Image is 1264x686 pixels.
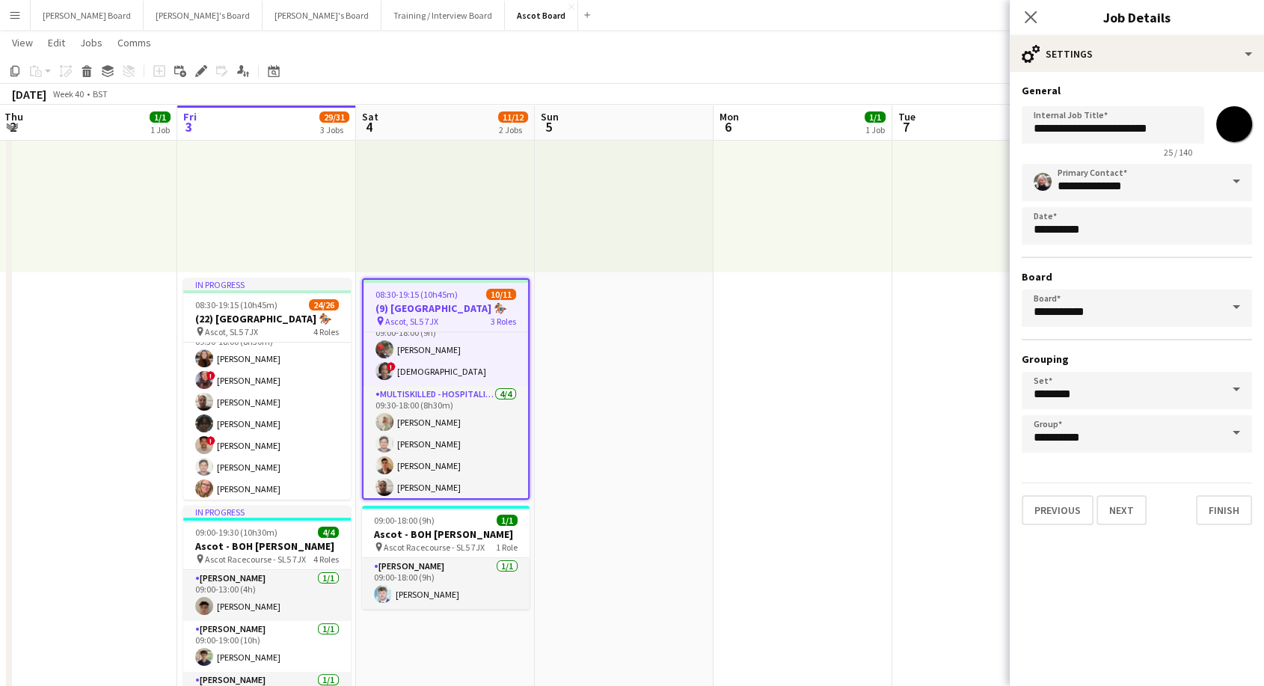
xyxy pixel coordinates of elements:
[720,110,739,123] span: Mon
[320,124,349,135] div: 3 Jobs
[31,1,144,30] button: [PERSON_NAME] Board
[363,386,528,502] app-card-role: Multiskilled - Hospitality4/409:30-18:00 (8h30m)[PERSON_NAME][PERSON_NAME][PERSON_NAME][PERSON_NAME]
[111,33,157,52] a: Comms
[49,88,87,99] span: Week 40
[362,110,378,123] span: Sat
[309,299,339,310] span: 24/26
[360,118,378,135] span: 4
[74,33,108,52] a: Jobs
[183,322,351,525] app-card-role: Multiskilled - Hospitality8/809:30-18:00 (8h30m)[PERSON_NAME]![PERSON_NAME][PERSON_NAME][PERSON_N...
[117,36,151,49] span: Comms
[6,33,39,52] a: View
[1152,147,1204,158] span: 25 / 140
[183,570,351,621] app-card-role: [PERSON_NAME]1/109:00-13:00 (4h)[PERSON_NAME]
[195,527,277,538] span: 09:00-19:30 (10h30m)
[541,110,559,123] span: Sun
[1096,495,1147,525] button: Next
[205,326,258,337] span: Ascot, SL5 7JX
[144,1,263,30] button: [PERSON_NAME]'s Board
[205,554,306,565] span: Ascot Racecourse - SL5 7JX
[4,110,23,123] span: Thu
[539,118,559,135] span: 5
[363,301,528,315] h3: (9) [GEOGRAPHIC_DATA] 🏇🏼
[499,124,527,135] div: 2 Jobs
[183,278,351,290] div: In progress
[896,118,915,135] span: 7
[362,527,530,541] h3: Ascot - BOH [PERSON_NAME]
[183,278,351,500] app-job-card: In progress08:30-19:15 (10h45m)24/26(22) [GEOGRAPHIC_DATA] 🏇🏼 Ascot, SL5 7JX4 RolesMarking Amaech...
[183,506,351,518] div: In progress
[150,124,170,135] div: 1 Job
[375,289,458,300] span: 08:30-19:15 (10h45m)
[865,124,885,135] div: 1 Job
[12,87,46,102] div: [DATE]
[362,278,530,500] app-job-card: 08:30-19:15 (10h45m)10/11(9) [GEOGRAPHIC_DATA] 🏇🏼 Ascot, SL5 7JX3 Roles[PERSON_NAME] Multiskilled...
[313,554,339,565] span: 4 Roles
[1196,495,1252,525] button: Finish
[362,506,530,609] app-job-card: 09:00-18:00 (9h)1/1Ascot - BOH [PERSON_NAME] Ascot Racecourse - SL5 7JX1 Role[PERSON_NAME]1/109:0...
[374,515,435,526] span: 09:00-18:00 (9h)
[898,110,915,123] span: Tue
[865,111,886,123] span: 1/1
[183,110,197,123] span: Fri
[384,542,485,553] span: Ascot Racecourse - SL5 7JX
[497,515,518,526] span: 1/1
[93,88,108,99] div: BST
[206,371,215,380] span: !
[150,111,171,123] span: 1/1
[363,313,528,386] app-card-role: Multiskilled - Boxes2/209:00-18:00 (9h)[PERSON_NAME]![DEMOGRAPHIC_DATA]
[498,111,528,123] span: 11/12
[385,316,438,327] span: Ascot, SL5 7JX
[12,36,33,49] span: View
[42,33,71,52] a: Edit
[319,111,349,123] span: 29/31
[318,527,339,538] span: 4/4
[206,436,215,445] span: !
[183,312,351,325] h3: (22) [GEOGRAPHIC_DATA] 🏇🏼
[717,118,739,135] span: 6
[1022,84,1252,97] h3: General
[2,118,23,135] span: 2
[195,299,277,310] span: 08:30-19:15 (10h45m)
[1022,352,1252,366] h3: Grouping
[387,362,396,371] span: !
[313,326,339,337] span: 4 Roles
[48,36,65,49] span: Edit
[505,1,578,30] button: Ascot Board
[263,1,381,30] button: [PERSON_NAME]'s Board
[181,118,197,135] span: 3
[1010,7,1264,27] h3: Job Details
[381,1,505,30] button: Training / Interview Board
[1010,36,1264,72] div: Settings
[183,621,351,672] app-card-role: [PERSON_NAME]1/109:00-19:00 (10h)[PERSON_NAME]
[183,539,351,553] h3: Ascot - BOH [PERSON_NAME]
[1022,270,1252,284] h3: Board
[362,558,530,609] app-card-role: [PERSON_NAME]1/109:00-18:00 (9h)[PERSON_NAME]
[496,542,518,553] span: 1 Role
[491,316,516,327] span: 3 Roles
[1022,495,1093,525] button: Previous
[80,36,102,49] span: Jobs
[486,289,516,300] span: 10/11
